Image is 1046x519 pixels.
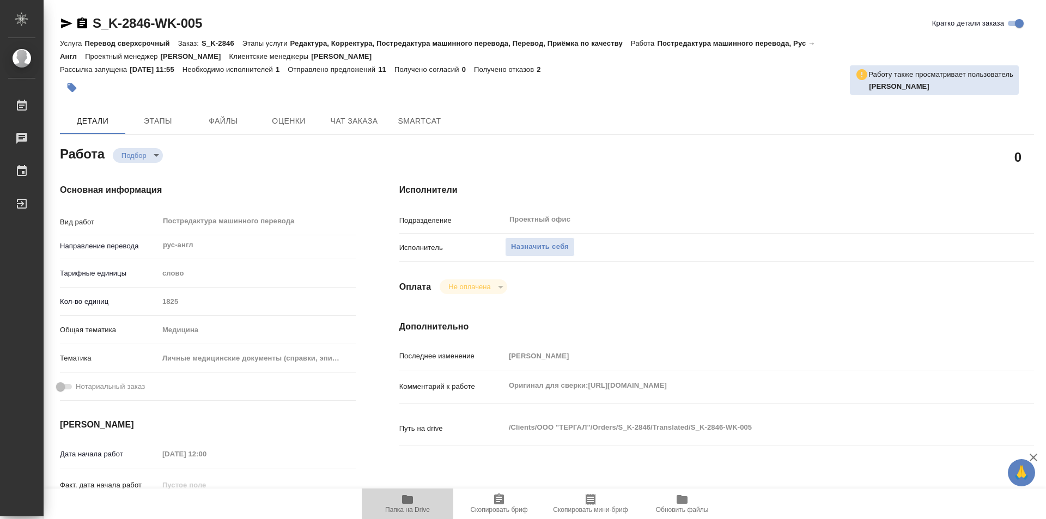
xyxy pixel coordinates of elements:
span: Кратко детали заказа [932,18,1004,29]
span: Файлы [197,114,250,128]
input: Пустое поле [159,477,254,493]
span: 🙏 [1012,461,1031,484]
button: Скопировать ссылку [76,17,89,30]
p: Перевод сверхсрочный [84,39,178,47]
p: Баданян Артак [869,81,1013,92]
a: S_K-2846-WK-005 [93,16,202,30]
p: 11 [378,65,394,74]
button: Подбор [118,151,150,160]
p: Клиентские менеджеры [229,52,312,60]
textarea: /Clients/ООО "ТЕРГАЛ"/Orders/S_K-2846/Translated/S_K-2846-WK-005 [505,418,981,437]
p: Дата начала работ [60,449,159,460]
p: Исполнитель [399,242,505,253]
p: Этапы услуги [242,39,290,47]
p: Комментарий к работе [399,381,505,392]
button: Скопировать мини-бриф [545,489,636,519]
button: Обновить файлы [636,489,728,519]
p: Кол-во единиц [60,296,159,307]
span: Этапы [132,114,184,128]
button: Назначить себя [505,237,575,257]
div: Подбор [113,148,163,163]
div: Медицина [159,321,356,339]
p: Тарифные единицы [60,268,159,279]
div: слово [159,264,356,283]
p: [PERSON_NAME] [161,52,229,60]
span: Обновить файлы [656,506,709,514]
span: Детали [66,114,119,128]
h4: Исполнители [399,184,1034,197]
p: Отправлено предложений [288,65,378,74]
span: Чат заказа [328,114,380,128]
textarea: Оригинал для сверки:[URL][DOMAIN_NAME] [505,376,981,395]
h4: Основная информация [60,184,356,197]
p: Получено отказов [474,65,537,74]
input: Пустое поле [159,446,254,462]
p: Заказ: [178,39,202,47]
p: 0 [462,65,474,74]
p: Путь на drive [399,423,505,434]
span: Скопировать мини-бриф [553,506,628,514]
p: Работу также просматривает пользователь [868,69,1013,80]
div: Подбор [440,279,507,294]
button: Добавить тэг [60,76,84,100]
p: Факт. дата начала работ [60,480,159,491]
button: Не оплачена [445,282,494,291]
button: Папка на Drive [362,489,453,519]
p: Тематика [60,353,159,364]
span: Оценки [263,114,315,128]
input: Пустое поле [159,294,356,309]
button: Скопировать бриф [453,489,545,519]
p: [PERSON_NAME] [311,52,380,60]
p: Работа [631,39,658,47]
p: Последнее изменение [399,351,505,362]
input: Пустое поле [505,348,981,364]
span: Скопировать бриф [470,506,527,514]
h4: Дополнительно [399,320,1034,333]
span: Назначить себя [511,241,569,253]
p: Вид работ [60,217,159,228]
p: Общая тематика [60,325,159,335]
p: Услуга [60,39,84,47]
h4: [PERSON_NAME] [60,418,356,431]
h4: Оплата [399,280,431,294]
p: Направление перевода [60,241,159,252]
button: Скопировать ссылку для ЯМессенджера [60,17,73,30]
p: Подразделение [399,215,505,226]
p: 1 [276,65,288,74]
h2: Работа [60,143,105,163]
h2: 0 [1014,148,1021,166]
p: Рассылка запущена [60,65,130,74]
p: [DATE] 11:55 [130,65,183,74]
span: SmartCat [393,114,446,128]
p: Редактура, Корректура, Постредактура машинного перевода, Перевод, Приёмка по качеству [290,39,631,47]
span: Папка на Drive [385,506,430,514]
p: Получено согласий [394,65,462,74]
p: 2 [537,65,549,74]
button: 🙏 [1008,459,1035,486]
b: [PERSON_NAME] [869,82,929,90]
p: Проектный менеджер [85,52,160,60]
p: Необходимо исполнителей [183,65,276,74]
p: S_K-2846 [202,39,242,47]
div: Личные медицинские документы (справки, эпикризы) [159,349,356,368]
span: Нотариальный заказ [76,381,145,392]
